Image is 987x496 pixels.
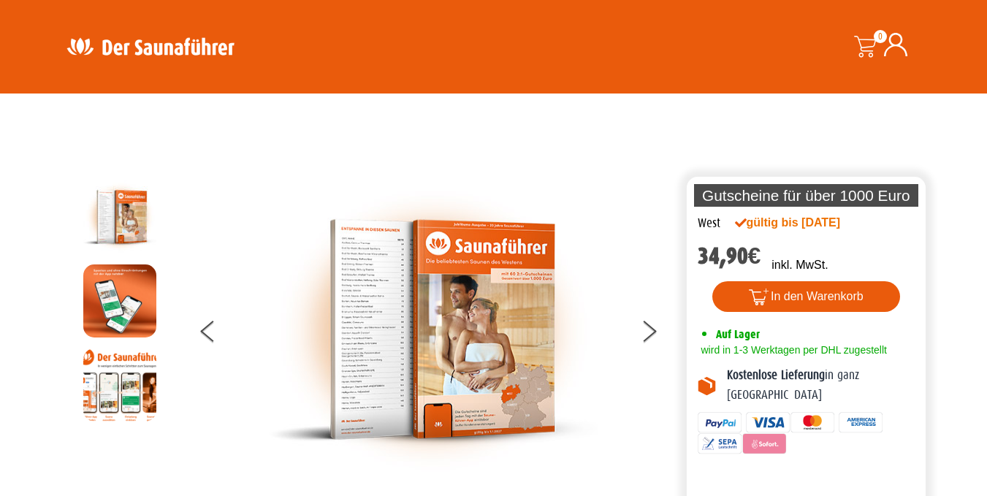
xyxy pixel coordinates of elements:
[727,366,915,405] p: in ganz [GEOGRAPHIC_DATA]
[716,327,760,341] span: Auf Lager
[874,30,887,43] span: 0
[83,264,156,337] img: MOCKUP-iPhone_regional
[727,368,825,382] b: Kostenlose Lieferung
[698,243,761,270] bdi: 34,90
[83,180,156,253] img: der-saunafuehrer-2025-west
[698,214,720,233] div: West
[269,180,598,478] img: der-saunafuehrer-2025-west
[694,184,919,207] p: Gutscheine für über 1000 Euro
[83,348,156,421] img: Anleitung7tn
[771,256,828,274] p: inkl. MwSt.
[712,281,900,312] button: In den Warenkorb
[698,344,887,356] span: wird in 1-3 Werktagen per DHL zugestellt
[748,243,761,270] span: €
[735,214,872,232] div: gültig bis [DATE]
